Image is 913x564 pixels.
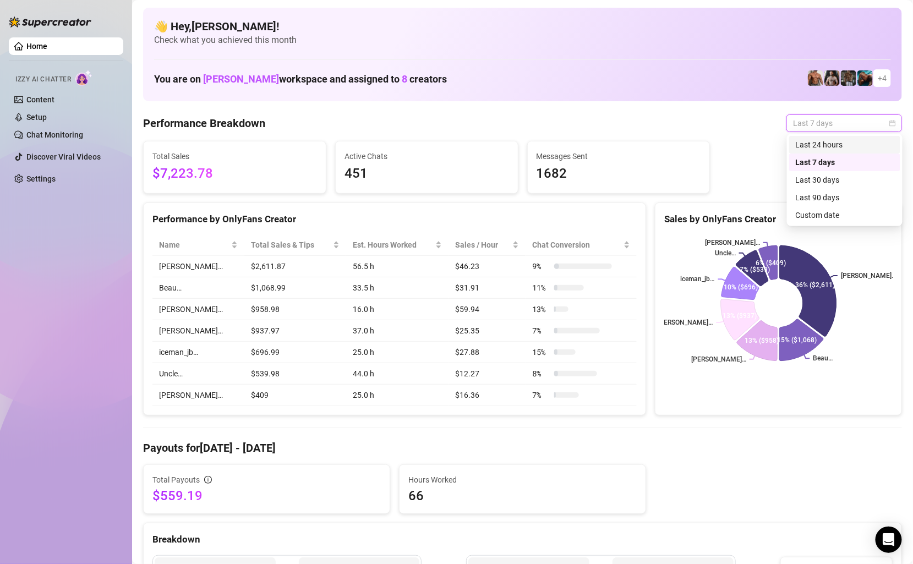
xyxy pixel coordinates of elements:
[26,174,56,183] a: Settings
[449,299,526,320] td: $59.94
[26,95,54,104] a: Content
[152,363,244,385] td: Uncle…
[152,487,381,505] span: $559.19
[154,73,447,85] h1: You are on workspace and assigned to creators
[532,260,550,272] span: 9 %
[455,239,511,251] span: Sales / Hour
[152,385,244,406] td: [PERSON_NAME]…
[204,476,212,484] span: info-circle
[346,256,449,277] td: 56.5 h
[449,385,526,406] td: $16.36
[664,212,893,227] div: Sales by OnlyFans Creator
[793,115,895,132] span: Last 7 days
[537,163,701,184] span: 1682
[244,363,346,385] td: $539.98
[449,234,526,256] th: Sales / Hour
[705,239,760,247] text: [PERSON_NAME]…
[345,163,509,184] span: 451
[841,272,896,280] text: [PERSON_NAME]…
[796,209,894,221] div: Custom date
[346,277,449,299] td: 33.5 h
[26,130,83,139] a: Chat Monitoring
[841,70,856,86] img: iceman_jb
[857,70,873,86] img: Jake
[537,150,701,162] span: Messages Sent
[244,256,346,277] td: $2,611.87
[152,320,244,342] td: [PERSON_NAME]…
[691,355,746,363] text: [PERSON_NAME]…
[658,319,713,326] text: [PERSON_NAME]…
[876,527,902,553] div: Open Intercom Messenger
[532,368,550,380] span: 8 %
[244,277,346,299] td: $1,068.99
[143,440,902,456] h4: Payouts for [DATE] - [DATE]
[808,70,823,86] img: David
[15,74,71,85] span: Izzy AI Chatter
[449,342,526,363] td: $27.88
[532,303,550,315] span: 13 %
[449,363,526,385] td: $12.27
[152,299,244,320] td: [PERSON_NAME]…
[152,256,244,277] td: [PERSON_NAME]…
[532,239,621,251] span: Chat Conversion
[152,163,317,184] span: $7,223.78
[532,282,550,294] span: 11 %
[244,320,346,342] td: $937.97
[244,385,346,406] td: $409
[152,474,200,486] span: Total Payouts
[346,342,449,363] td: 25.0 h
[789,136,900,154] div: Last 24 hours
[402,73,407,85] span: 8
[152,277,244,299] td: Beau…
[346,320,449,342] td: 37.0 h
[26,152,101,161] a: Discover Viral Videos
[152,532,893,547] div: Breakdown
[26,113,47,122] a: Setup
[796,139,894,151] div: Last 24 hours
[796,191,894,204] div: Last 90 days
[715,249,736,257] text: Uncle…
[813,355,833,363] text: Beau…
[526,234,637,256] th: Chat Conversion
[152,342,244,363] td: iceman_jb…
[532,325,550,337] span: 7 %
[408,474,637,486] span: Hours Worked
[152,150,317,162] span: Total Sales
[9,17,91,28] img: logo-BBDzfeDw.svg
[824,70,840,86] img: Marcus
[878,72,887,84] span: + 4
[154,19,891,34] h4: 👋 Hey, [PERSON_NAME] !
[408,487,637,505] span: 66
[532,346,550,358] span: 15 %
[244,299,346,320] td: $958.98
[449,256,526,277] td: $46.23
[789,154,900,171] div: Last 7 days
[244,342,346,363] td: $696.99
[143,116,265,131] h4: Performance Breakdown
[159,239,229,251] span: Name
[345,150,509,162] span: Active Chats
[26,42,47,51] a: Home
[244,234,346,256] th: Total Sales & Tips
[346,385,449,406] td: 25.0 h
[789,189,900,206] div: Last 90 days
[449,277,526,299] td: $31.91
[346,299,449,320] td: 16.0 h
[203,73,279,85] span: [PERSON_NAME]
[789,171,900,189] div: Last 30 days
[346,363,449,385] td: 44.0 h
[353,239,433,251] div: Est. Hours Worked
[152,212,637,227] div: Performance by OnlyFans Creator
[796,156,894,168] div: Last 7 days
[789,206,900,224] div: Custom date
[154,34,891,46] span: Check what you achieved this month
[449,320,526,342] td: $25.35
[251,239,331,251] span: Total Sales & Tips
[75,70,92,86] img: AI Chatter
[152,234,244,256] th: Name
[681,276,715,283] text: iceman_jb…
[532,389,550,401] span: 7 %
[796,174,894,186] div: Last 30 days
[889,120,896,127] span: calendar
